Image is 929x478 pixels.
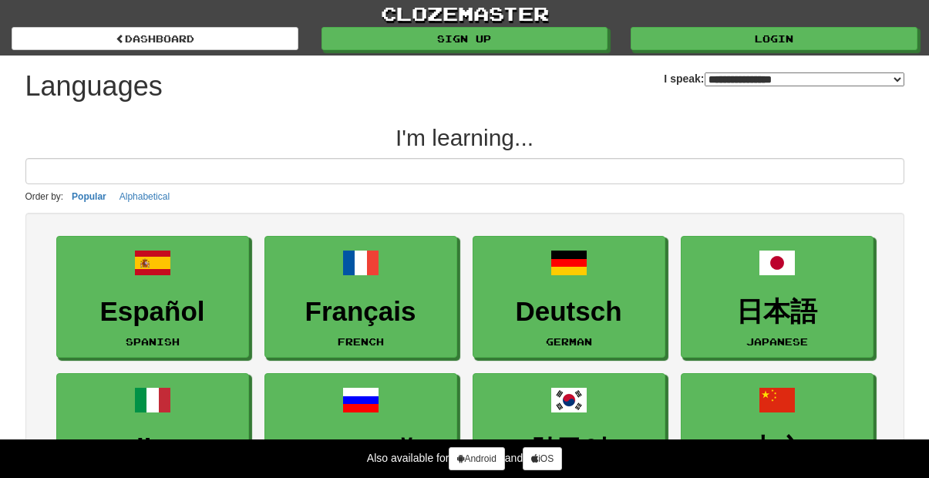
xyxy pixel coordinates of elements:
[12,27,298,50] a: dashboard
[65,434,241,464] h3: Italiano
[67,188,111,205] button: Popular
[681,236,873,358] a: 日本語Japanese
[65,297,241,327] h3: Español
[321,27,608,50] a: Sign up
[273,434,449,464] h3: Русский
[115,188,174,205] button: Alphabetical
[664,71,904,86] label: I speak:
[56,236,249,358] a: EspañolSpanish
[631,27,917,50] a: Login
[264,236,457,358] a: FrançaisFrench
[338,336,384,347] small: French
[705,72,904,86] select: I speak:
[481,434,657,464] h3: 한국어
[449,447,504,470] a: Android
[523,447,562,470] a: iOS
[25,191,64,202] small: Order by:
[689,297,865,327] h3: 日本語
[546,336,592,347] small: German
[689,434,865,464] h3: 中文
[746,336,808,347] small: Japanese
[273,297,449,327] h3: Français
[126,336,180,347] small: Spanish
[25,71,163,102] h1: Languages
[25,125,904,150] h2: I'm learning...
[481,297,657,327] h3: Deutsch
[473,236,665,358] a: DeutschGerman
